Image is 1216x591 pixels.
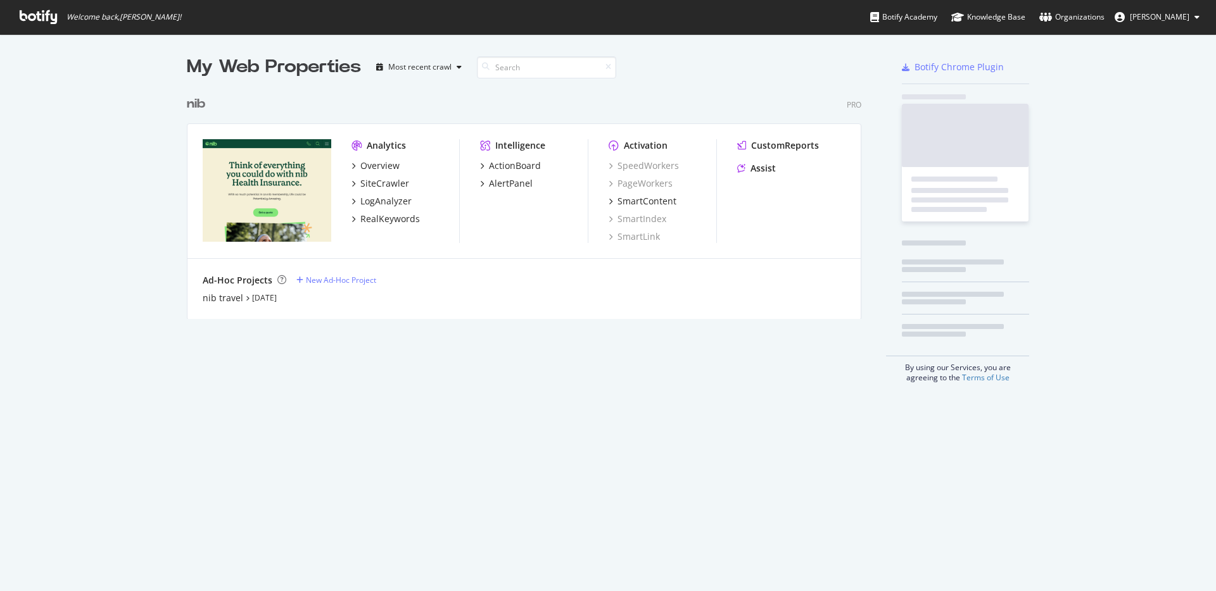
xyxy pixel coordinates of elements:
div: Intelligence [495,139,545,152]
div: By using our Services, you are agreeing to the [886,356,1029,383]
a: CustomReports [737,139,819,152]
a: SmartLink [609,230,660,243]
a: SmartIndex [609,213,666,225]
div: My Web Properties [187,54,361,80]
div: LogAnalyzer [360,195,412,208]
div: Most recent crawl [388,63,452,71]
a: Terms of Use [962,372,1010,383]
img: www.nib.com.au [203,139,331,242]
div: Ad-Hoc Projects [203,274,272,287]
button: [PERSON_NAME] [1105,7,1210,27]
a: [DATE] [252,292,277,303]
a: nib [187,95,210,113]
a: RealKeywords [351,213,420,225]
span: Eva Bailey [1130,11,1189,22]
div: nib [187,95,205,113]
a: SiteCrawler [351,177,409,190]
div: New Ad-Hoc Project [306,275,376,285]
a: PageWorkers [609,177,673,190]
div: Botify Chrome Plugin [915,61,1004,73]
div: Pro [847,99,861,110]
div: Organizations [1039,11,1105,23]
a: ActionBoard [480,159,541,172]
a: SpeedWorkers [609,159,679,172]
a: nib travel [203,292,243,304]
div: SiteCrawler [360,177,409,190]
a: Botify Chrome Plugin [902,61,1004,73]
span: Welcome back, [PERSON_NAME] ! [66,12,181,22]
div: Botify Academy [870,11,937,23]
div: Knowledge Base [951,11,1025,23]
div: RealKeywords [360,213,420,225]
div: Activation [624,139,668,152]
a: New Ad-Hoc Project [296,275,376,285]
input: Search [477,56,616,78]
a: LogAnalyzer [351,195,412,208]
div: AlertPanel [489,177,533,190]
div: Analytics [367,139,406,152]
div: SmartContent [617,195,676,208]
div: CustomReports [751,139,819,152]
div: grid [187,80,871,319]
a: AlertPanel [480,177,533,190]
div: Assist [750,162,776,175]
a: Assist [737,162,776,175]
div: ActionBoard [489,159,541,172]
a: SmartContent [609,195,676,208]
button: Most recent crawl [371,57,467,77]
a: Overview [351,159,400,172]
div: Overview [360,159,400,172]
